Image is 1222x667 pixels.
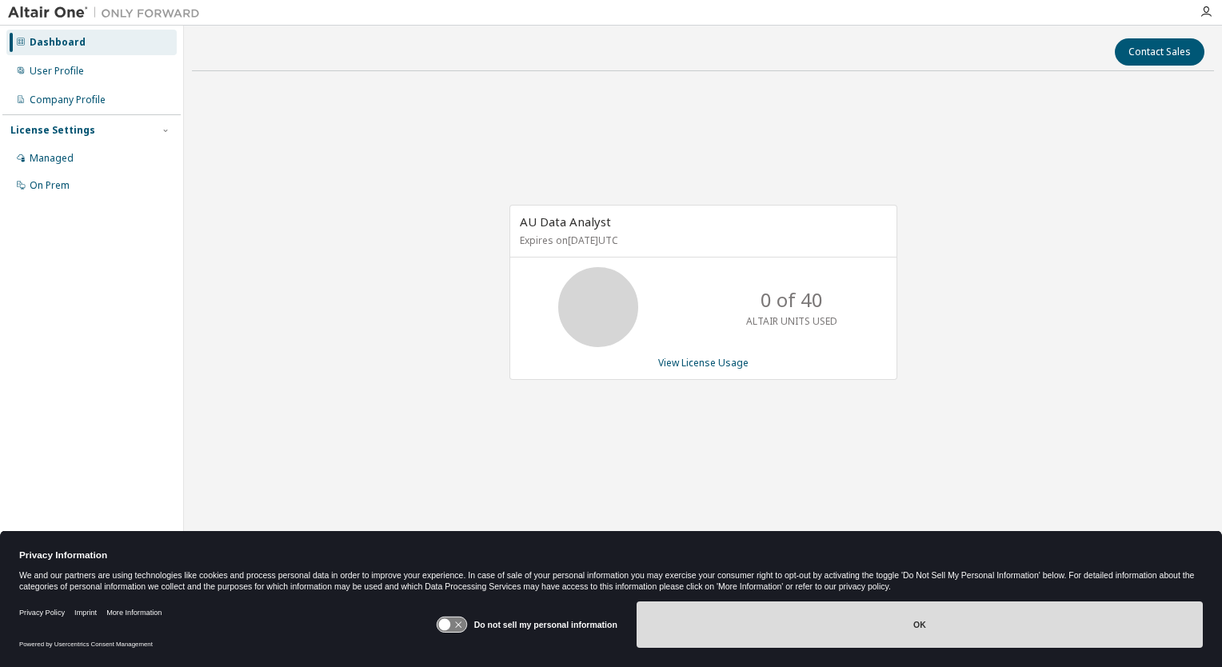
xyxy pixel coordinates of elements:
div: License Settings [10,124,95,137]
div: Company Profile [30,94,106,106]
div: On Prem [30,179,70,192]
p: Expires on [DATE] UTC [520,234,883,247]
div: Dashboard [30,36,86,49]
div: User Profile [30,65,84,78]
div: Managed [30,152,74,165]
a: View License Usage [658,356,749,369]
p: ALTAIR UNITS USED [746,314,837,328]
img: Altair One [8,5,208,21]
p: 0 of 40 [761,286,823,314]
span: AU Data Analyst [520,214,611,230]
button: Contact Sales [1115,38,1204,66]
